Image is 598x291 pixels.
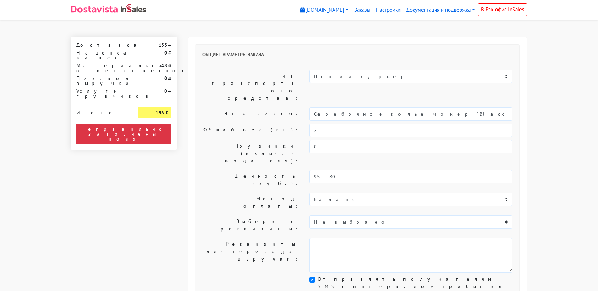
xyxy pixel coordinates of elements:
div: Материальная ответственность [71,63,133,73]
label: Реквизиты для перевода выручки: [197,238,304,273]
h6: Общие параметры заказа [202,52,512,61]
strong: 0 [164,50,167,56]
div: Услуги грузчиков [71,89,133,98]
a: Документация и поддержка [403,3,478,17]
label: Выберите реквизиты: [197,215,304,235]
div: Неправильно заполнены поля [76,124,171,144]
img: Dostavista - срочная курьерская служба доставки [71,6,118,13]
label: Тип транспортного средства: [197,70,304,104]
label: Метод оплаты: [197,193,304,212]
label: Что везем: [197,107,304,121]
a: [DOMAIN_NAME] [297,3,351,17]
label: Грузчики (включая водителя): [197,140,304,167]
div: Перевод выручки [71,76,133,86]
strong: 133 [159,42,167,48]
div: Итого [76,107,127,115]
strong: 196 [156,109,164,116]
img: InSales [121,4,146,12]
a: Настройки [373,3,403,17]
strong: 0 [164,75,167,81]
strong: 48 [161,62,167,69]
label: Общий вес (кг): [197,124,304,137]
a: В Бэк-офис InSales [478,3,527,16]
strong: 0 [164,88,167,94]
a: Заказы [351,3,373,17]
div: Наценка за вес [71,50,133,60]
label: Ценность (руб.): [197,170,304,190]
div: Доставка [71,42,133,47]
